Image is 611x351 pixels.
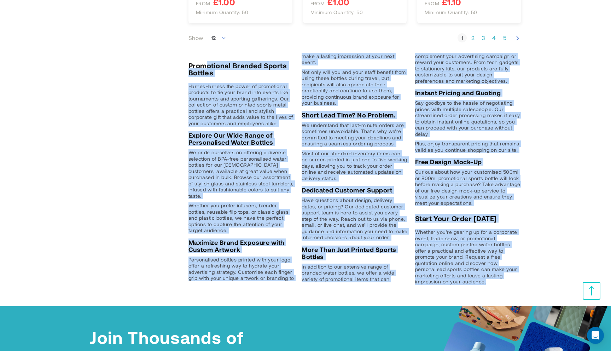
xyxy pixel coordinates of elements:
span: 12 [207,31,231,45]
p: Say goodbye to the hassle of negotiating prices with multiple salespeople. Our streamlined order ... [415,100,521,137]
span: Minimum quantity: 50 [425,9,477,16]
p: Whether you're gearing up for a corporate event, trade show, or promotional campaign, custom prin... [415,229,521,285]
p: Whether you prefer infusers, blender bottles, reusable flip tops, or classic glass and plastic bo... [188,202,295,234]
p: We understand that last-minute orders are sometimes unavoidable. That's why we're committed to me... [302,122,408,147]
h2: Start Your Order [DATE] [415,215,521,222]
h3: Instant Pricing and Quoting [415,89,521,96]
a: Page 4 [489,34,499,41]
p: We pride ourselves on offering a diverse selection of BPA-free personalised water bottles for our... [188,149,295,199]
h3: Short Lead Time? No Problem. [302,111,408,119]
h3: Explore Our Wide Range of Personalised Water Bottles [188,132,295,146]
p: Most of our standard inventory items can be screen printed in just one to five working days, allo... [302,150,408,182]
p: Have questions about design, delivery dates, or pricing? Our dedicated customer support team is h... [302,197,408,241]
p: Curious about how your customised 500ml or 800ml promotional sports bottle will look before makin... [415,169,521,206]
label: Show [188,34,204,41]
h3: Maximize Brand Exposure with Custom Artwork [188,239,295,253]
h3: Free Design Mock-Up [415,158,521,165]
p: Plus, enjoy transparent pricing that remains valid as you continue shopping on our site. [415,140,521,153]
a: Page 2 [468,34,477,41]
a: Next [514,34,521,42]
span: Minimum quantity: 50 [310,9,363,16]
h3: Dedicated Customer Support [302,186,408,194]
span: FROM [425,0,439,7]
h3: More Than Just Printed Sports Bottles [302,246,408,260]
span: FROM [310,0,325,7]
p: HarnesHarness the power of promotional products to tie your brand into events like tournaments an... [188,83,295,127]
p: Not only will you and your staff benefit from using these bottles during travel, but recipients w... [302,69,408,106]
a: Page 3 [479,34,488,41]
span: FROM [196,0,210,7]
strong: 1 [458,34,467,41]
h2: Promotional Branded Sports Bottles [188,62,295,76]
span: Minimum quantity: 50 [196,9,249,16]
nav: Pagination [458,30,521,46]
div: Open Intercom Messenger [587,327,604,344]
span: 12 [211,35,216,41]
a: Page 5 [500,34,509,41]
